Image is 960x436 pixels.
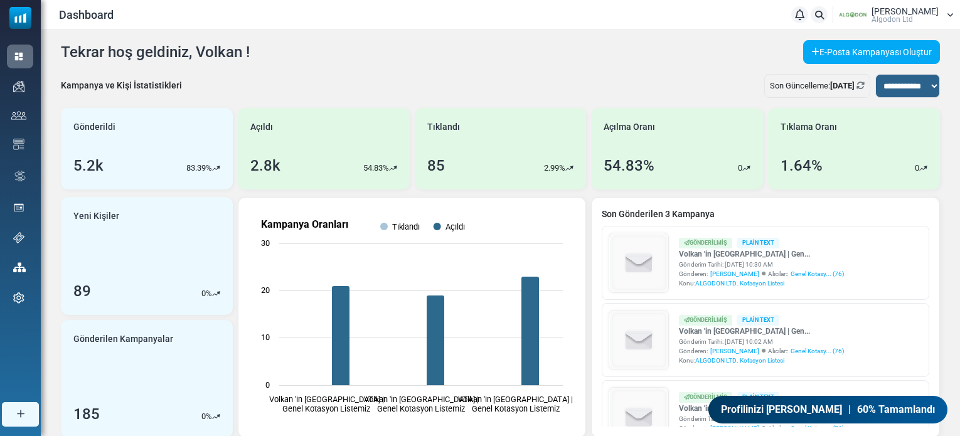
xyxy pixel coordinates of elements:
text: Volkan 'in [GEOGRAPHIC_DATA] | Genel Kotasyon Listemiz [458,395,573,413]
a: User Logo [PERSON_NAME] Algodon Ltd [837,6,954,24]
text: 10 [261,332,270,342]
svg: Kampanya Oranları [248,208,575,427]
div: 1.64% [781,154,823,177]
span: Gönderilen Kampanyalar [73,332,173,346]
span: Gönderildi [73,120,115,134]
div: % [201,287,220,300]
div: Gönderilmiş [679,238,732,248]
div: Plain Text [737,315,779,326]
span: Dashboard [59,6,114,23]
span: | [848,402,851,417]
span: ALGODON LTD. Kotasyon Listesi [695,280,784,287]
p: 0 [201,410,206,423]
text: 0 [265,380,270,390]
span: [PERSON_NAME] [710,269,759,279]
span: [PERSON_NAME] [872,7,939,16]
a: Profilinizi [PERSON_NAME] | 60% Tamamlandı [708,396,947,423]
p: 0 [738,162,742,174]
img: mailsoftly_icon_blue_white.svg [9,7,31,29]
a: Son Gönderilen 3 Kampanya [602,208,929,221]
div: Son Güncelleme: [764,74,870,98]
div: Gönderilmiş [679,315,732,326]
text: Kampanya Oranları [261,218,348,230]
text: Tıklandı [392,222,420,231]
p: 0 [201,287,206,300]
img: dashboard-icon-active.svg [13,51,24,62]
img: empty-draft-icon2.svg [610,311,668,370]
span: Tıklandı [427,120,460,134]
text: Volkan 'in [GEOGRAPHIC_DATA] | Genel Kotasyon Listemiz [269,395,384,413]
div: Kampanya ve Kişi İstatistikleri [61,79,182,92]
img: workflow.svg [13,169,27,183]
text: Volkan 'in [GEOGRAPHIC_DATA] | Genel Kotasyon Listemiz [363,395,478,413]
img: User Logo [837,6,868,24]
text: 20 [261,285,270,295]
div: Konu: [679,356,844,365]
img: empty-draft-icon2.svg [610,234,668,292]
img: settings-icon.svg [13,292,24,304]
a: Volkan 'in [GEOGRAPHIC_DATA] | Gen... [679,403,844,414]
div: Gönderim Tarihi: [DATE] 10:02 AM [679,337,844,346]
a: E-Posta Kampanyası Oluştur [803,40,940,64]
div: Gönderen: Alıcılar:: [679,346,844,356]
div: Plain Text [737,392,779,403]
div: 54.83% [604,154,654,177]
div: 85 [427,154,445,177]
p: 83.39% [186,162,212,174]
img: contacts-icon.svg [11,111,26,120]
a: Genel Kotasy... (76) [791,346,844,356]
a: Volkan 'in [GEOGRAPHIC_DATA] | Gen... [679,326,844,337]
a: Genel Kotasy... (76) [791,269,844,279]
img: landing_pages.svg [13,202,24,213]
img: campaigns-icon.png [13,81,24,92]
p: 0 [915,162,919,174]
div: Gönderen: Alıcılar:: [679,423,844,433]
a: Yeni Kişiler 89 0% [61,197,233,315]
text: 30 [261,238,270,248]
div: Konu: [679,279,844,288]
a: Volkan 'in [GEOGRAPHIC_DATA] | Gen... [679,248,844,260]
div: Gönderim Tarihi: [DATE] 10:30 AM [679,260,844,269]
span: [PERSON_NAME] [710,423,759,433]
div: 5.2k [73,154,104,177]
span: [PERSON_NAME] [710,346,759,356]
div: Plain Text [737,238,779,248]
span: Açılma Oranı [604,120,655,134]
h4: Tekrar hoş geldiniz, Volkan ! [61,43,250,61]
div: % [201,410,220,423]
span: ALGODON LTD. Kotasyon Listesi [695,357,784,364]
p: 54.83% [363,162,389,174]
div: Gönderilmiş [679,392,732,403]
div: Gönderim Tarihi: [DATE] 10:27 AM [679,414,844,423]
div: 89 [73,280,91,302]
span: Tıklama Oranı [781,120,837,134]
span: Algodon Ltd [872,16,913,23]
a: Genel Kotasy... (76) [791,423,844,433]
text: Açıldı [445,222,464,231]
span: Yeni Kişiler [73,210,119,223]
a: Refresh Stats [856,81,865,90]
div: 2.8k [250,154,280,177]
span: Açıldı [250,120,273,134]
span: Profilinizi [PERSON_NAME] [721,402,842,417]
p: 2.99% [544,162,565,174]
span: 60% Tamamlandı [857,402,935,417]
b: [DATE] [830,81,855,90]
img: email-templates-icon.svg [13,139,24,150]
div: 185 [73,403,100,425]
img: support-icon.svg [13,232,24,243]
div: Gönderen: Alıcılar:: [679,269,844,279]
